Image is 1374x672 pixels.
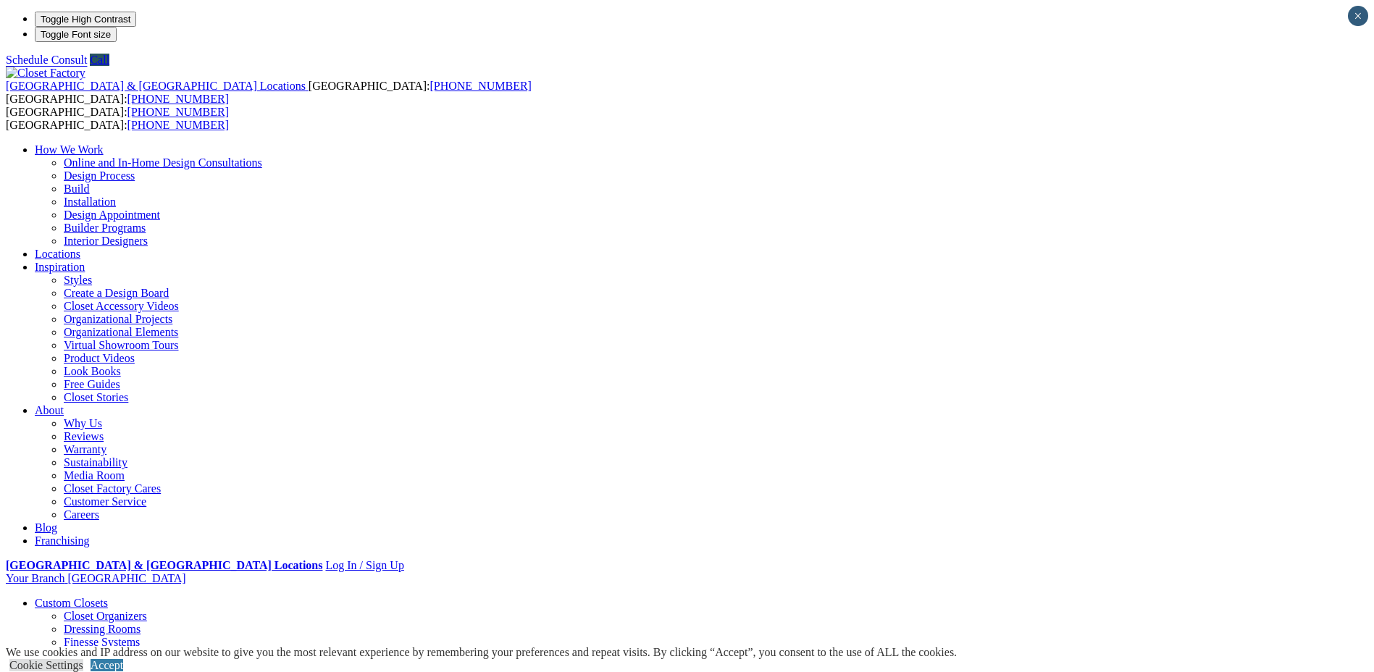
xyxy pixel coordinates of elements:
[64,636,140,648] a: Finesse Systems
[64,313,172,325] a: Organizational Projects
[90,54,109,66] a: Call
[127,106,229,118] a: [PHONE_NUMBER]
[41,29,111,40] span: Toggle Font size
[35,597,108,609] a: Custom Closets
[64,623,141,635] a: Dressing Rooms
[64,326,178,338] a: Organizational Elements
[64,391,128,403] a: Closet Stories
[64,156,262,169] a: Online and In-Home Design Consultations
[6,80,532,105] span: [GEOGRAPHIC_DATA]: [GEOGRAPHIC_DATA]:
[64,287,169,299] a: Create a Design Board
[64,417,102,429] a: Why Us
[64,196,116,208] a: Installation
[64,352,135,364] a: Product Videos
[64,222,146,234] a: Builder Programs
[6,646,957,659] div: We use cookies and IP address on our website to give you the most relevant experience by remember...
[35,27,117,42] button: Toggle Font size
[64,469,125,482] a: Media Room
[64,482,161,495] a: Closet Factory Cares
[64,456,127,469] a: Sustainability
[9,659,83,671] a: Cookie Settings
[35,521,57,534] a: Blog
[35,534,90,547] a: Franchising
[64,274,92,286] a: Styles
[64,443,106,455] a: Warranty
[325,559,403,571] a: Log In / Sign Up
[1348,6,1368,26] button: Close
[6,572,186,584] a: Your Branch [GEOGRAPHIC_DATA]
[41,14,130,25] span: Toggle High Contrast
[6,67,85,80] img: Closet Factory
[430,80,531,92] a: [PHONE_NUMBER]
[64,508,99,521] a: Careers
[64,300,179,312] a: Closet Accessory Videos
[6,572,64,584] span: Your Branch
[35,143,104,156] a: How We Work
[64,339,179,351] a: Virtual Showroom Tours
[35,261,85,273] a: Inspiration
[6,559,322,571] a: [GEOGRAPHIC_DATA] & [GEOGRAPHIC_DATA] Locations
[6,54,87,66] a: Schedule Consult
[64,365,121,377] a: Look Books
[127,119,229,131] a: [PHONE_NUMBER]
[35,404,64,416] a: About
[6,106,229,131] span: [GEOGRAPHIC_DATA]: [GEOGRAPHIC_DATA]:
[35,12,136,27] button: Toggle High Contrast
[91,659,123,671] a: Accept
[64,610,147,622] a: Closet Organizers
[127,93,229,105] a: [PHONE_NUMBER]
[64,495,146,508] a: Customer Service
[64,209,160,221] a: Design Appointment
[64,378,120,390] a: Free Guides
[64,182,90,195] a: Build
[35,248,80,260] a: Locations
[64,430,104,442] a: Reviews
[6,80,309,92] a: [GEOGRAPHIC_DATA] & [GEOGRAPHIC_DATA] Locations
[64,169,135,182] a: Design Process
[67,572,185,584] span: [GEOGRAPHIC_DATA]
[64,235,148,247] a: Interior Designers
[6,80,306,92] span: [GEOGRAPHIC_DATA] & [GEOGRAPHIC_DATA] Locations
